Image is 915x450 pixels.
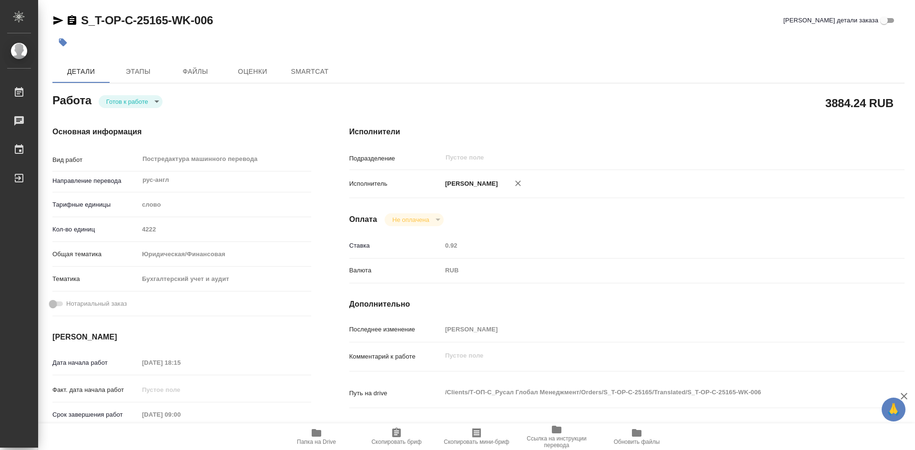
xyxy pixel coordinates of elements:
input: Пустое поле [442,239,858,252]
p: Последнее изменение [349,325,442,334]
p: Направление перевода [52,176,139,186]
p: Комментарий к работе [349,352,442,361]
div: Готов к работе [385,213,443,226]
p: Срок завершения работ [52,410,139,420]
div: Готов к работе [99,95,163,108]
span: Нотариальный заказ [66,299,127,309]
span: 🙏 [885,400,902,420]
p: Вид работ [52,155,139,165]
p: Ставка [349,241,442,250]
span: Ссылка на инструкции перевода [522,435,591,449]
div: Бухгалтерский учет и аудит [139,271,311,287]
span: Скопировать бриф [371,439,421,445]
h4: Исполнители [349,126,905,138]
h4: [PERSON_NAME] [52,331,311,343]
span: Обновить файлы [614,439,660,445]
input: Пустое поле [445,152,836,163]
button: Готов к работе [103,98,151,106]
span: Детали [58,66,104,78]
p: Исполнитель [349,179,442,189]
p: Дата начала работ [52,358,139,368]
input: Пустое поле [139,356,222,370]
p: Кол-во единиц [52,225,139,234]
p: [PERSON_NAME] [442,179,498,189]
textarea: /Clients/Т-ОП-С_Русал Глобал Менеджмент/Orders/S_T-OP-C-25165/Translated/S_T-OP-C-25165-WK-006 [442,384,858,400]
p: Тематика [52,274,139,284]
h4: Дополнительно [349,299,905,310]
input: Пустое поле [442,322,858,336]
div: RUB [442,262,858,279]
button: Удалить исполнителя [508,173,529,194]
div: Юридическая/Финансовая [139,246,311,262]
button: 🙏 [882,398,905,421]
span: [PERSON_NAME] детали заказа [783,16,878,25]
h4: Оплата [349,214,377,225]
div: слово [139,197,311,213]
p: Путь на drive [349,389,442,398]
h4: Основная информация [52,126,311,138]
button: Добавить тэг [52,32,73,53]
button: Ссылка на инструкции перевода [517,423,597,450]
a: S_T-OP-C-25165-WK-006 [81,14,213,27]
button: Скопировать ссылку [66,15,78,26]
button: Скопировать мини-бриф [437,423,517,450]
p: Валюта [349,266,442,275]
span: Оценки [230,66,275,78]
button: Обновить файлы [597,423,677,450]
p: Факт. дата начала работ [52,385,139,395]
span: Файлы [173,66,218,78]
input: Пустое поле [139,383,222,397]
p: Общая тематика [52,250,139,259]
span: Папка на Drive [297,439,336,445]
input: Пустое поле [139,408,222,421]
span: SmartCat [287,66,333,78]
h2: 3884.24 RUB [825,95,894,111]
p: Подразделение [349,154,442,163]
button: Не оплачена [389,216,432,224]
button: Скопировать ссылку для ЯМессенджера [52,15,64,26]
button: Папка на Drive [276,423,356,450]
input: Пустое поле [139,222,311,236]
span: Этапы [115,66,161,78]
p: Тарифные единицы [52,200,139,210]
h2: Работа [52,91,91,108]
span: Скопировать мини-бриф [444,439,509,445]
button: Скопировать бриф [356,423,437,450]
